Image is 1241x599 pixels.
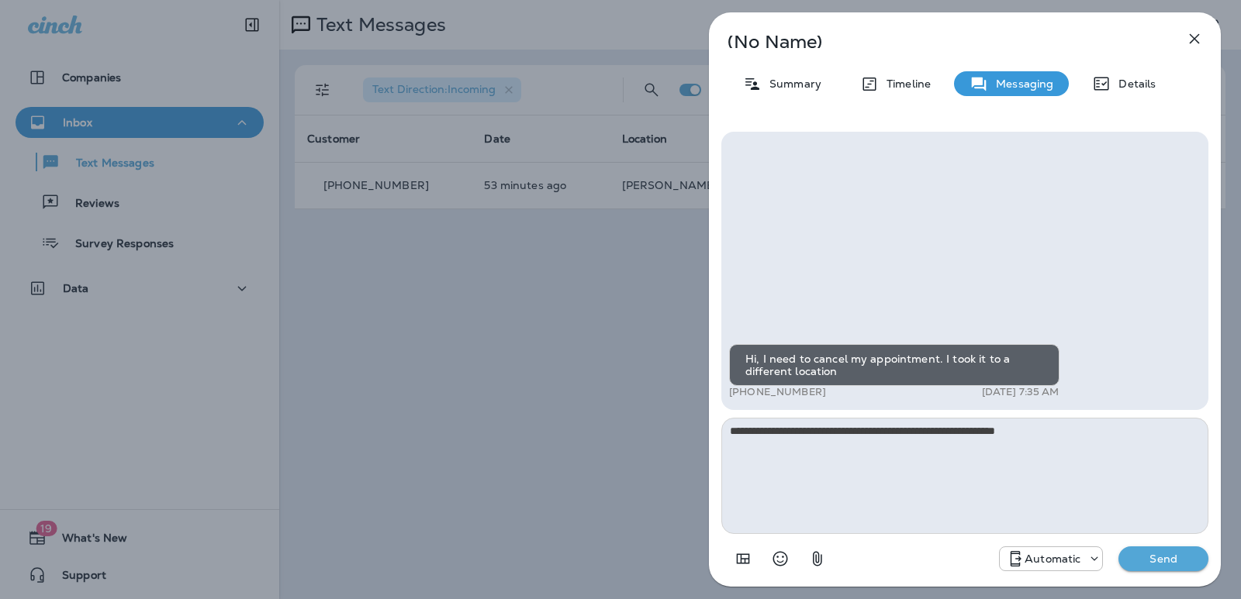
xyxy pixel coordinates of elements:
[879,77,931,90] p: Timeline
[988,77,1053,90] p: Messaging
[1118,546,1208,571] button: Send
[728,36,1151,48] p: (No Name)
[729,386,826,398] p: [PHONE_NUMBER]
[1111,77,1156,90] p: Details
[729,344,1060,386] div: Hi, I need to cancel my appointment. I took it to a different location
[1131,552,1196,566] p: Send
[762,77,821,90] p: Summary
[982,386,1060,398] p: [DATE] 7:35 AM
[728,543,759,574] button: Add in a premade template
[1025,553,1080,565] p: Automatic
[765,543,796,574] button: Select an emoji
